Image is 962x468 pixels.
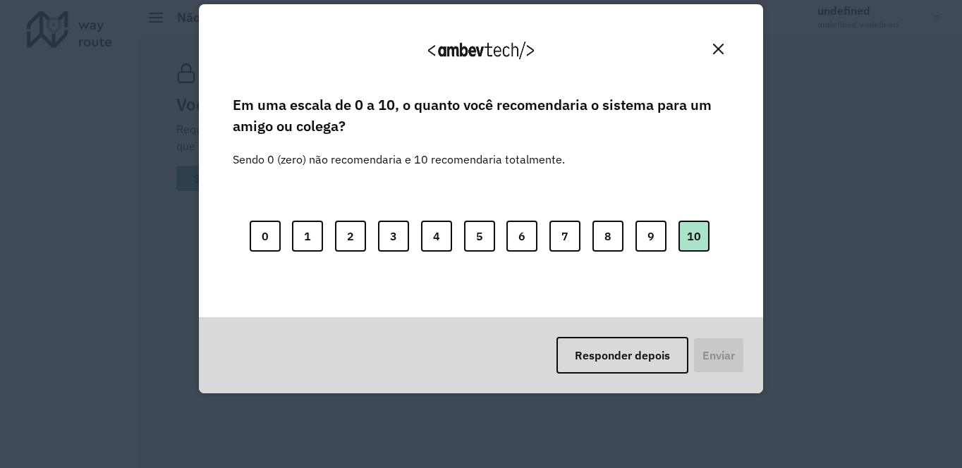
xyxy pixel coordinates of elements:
label: Sendo 0 (zero) não recomendaria e 10 recomendaria totalmente. [233,134,565,168]
button: 2 [335,221,366,252]
button: 8 [592,221,623,252]
button: Responder depois [556,337,688,374]
label: Em uma escala de 0 a 10, o quanto você recomendaria o sistema para um amigo ou colega? [233,94,729,137]
button: 10 [678,221,710,252]
button: 7 [549,221,580,252]
button: 1 [292,221,323,252]
button: Close [707,38,729,60]
button: 9 [635,221,666,252]
img: Close [713,44,724,54]
button: 3 [378,221,409,252]
button: 0 [250,221,281,252]
button: 4 [421,221,452,252]
button: 5 [464,221,495,252]
button: 6 [506,221,537,252]
img: Logo Ambevtech [428,42,534,59]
